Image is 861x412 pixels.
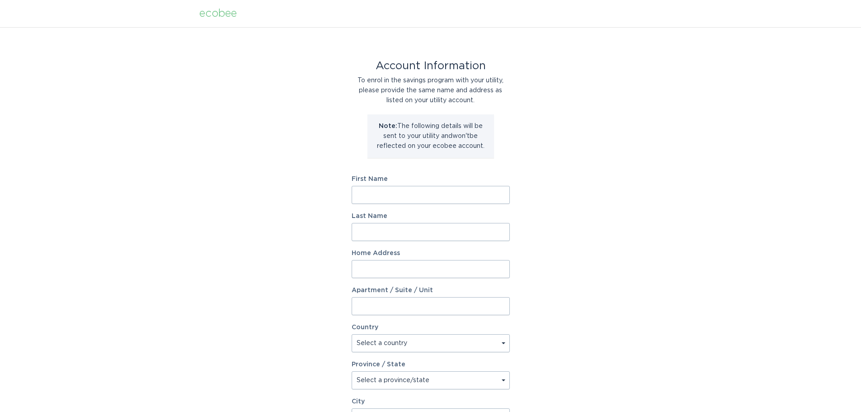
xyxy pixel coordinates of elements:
[352,361,405,368] label: Province / State
[352,61,510,71] div: Account Information
[352,324,378,331] label: Country
[352,398,510,405] label: City
[352,176,510,182] label: First Name
[374,121,487,151] p: The following details will be sent to your utility and won't be reflected on your ecobee account.
[379,123,397,129] strong: Note:
[352,287,510,294] label: Apartment / Suite / Unit
[199,9,237,19] div: ecobee
[352,250,510,256] label: Home Address
[352,213,510,219] label: Last Name
[352,76,510,105] div: To enrol in the savings program with your utility, please provide the same name and address as li...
